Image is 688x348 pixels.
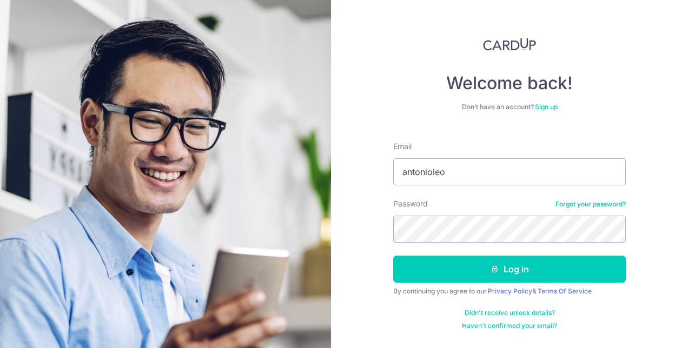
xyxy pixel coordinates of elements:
a: Didn't receive unlock details? [465,309,555,317]
a: Forgot your password? [555,200,626,209]
input: Enter your Email [393,158,626,185]
label: Email [393,141,412,152]
div: By continuing you agree to our & [393,287,626,296]
label: Password [393,198,428,209]
div: Don’t have an account? [393,103,626,111]
button: Log in [393,256,626,283]
img: CardUp Logo [483,38,536,51]
a: Terms Of Service [538,287,592,295]
a: Haven't confirmed your email? [462,322,557,330]
a: Sign up [535,103,558,111]
h4: Welcome back! [393,72,626,94]
a: Privacy Policy [488,287,532,295]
